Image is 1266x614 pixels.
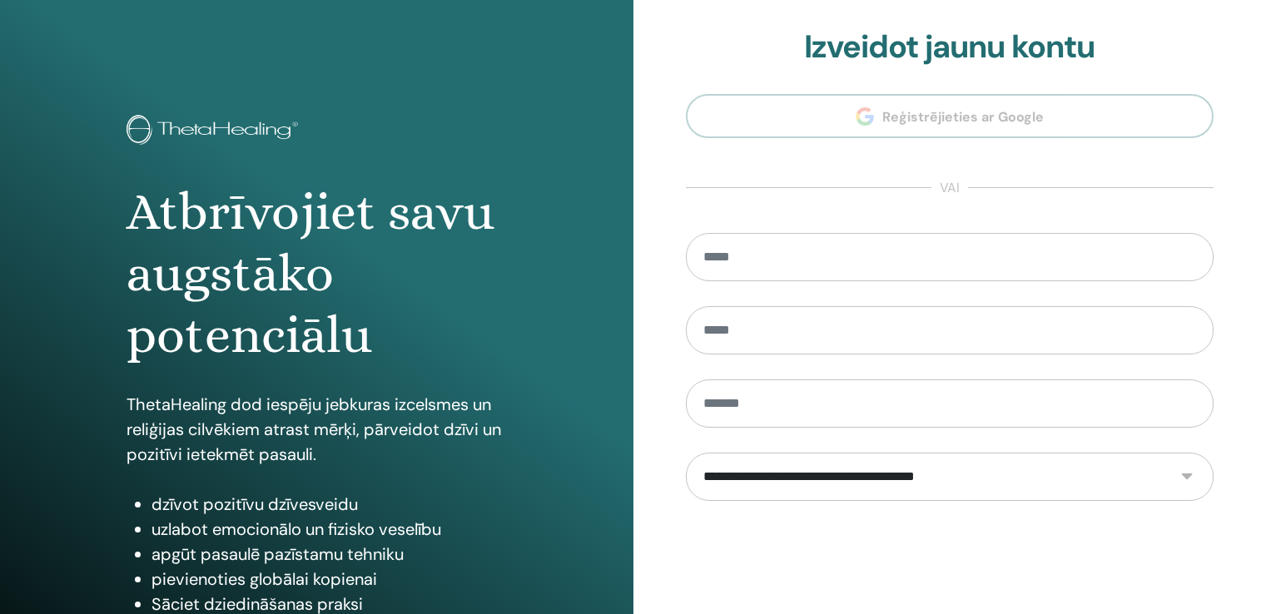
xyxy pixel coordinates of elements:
[151,542,507,567] li: apgūt pasaulē pazīstamu tehniku
[127,181,507,367] h1: Atbrīvojiet savu augstāko potenciālu
[151,492,507,517] li: dzīvot pozitīvu dzīvesveidu
[127,392,507,467] p: ThetaHealing dod iespēju jebkuras izcelsmes un reliģijas cilvēkiem atrast mērķi, pārveidot dzīvi ...
[931,178,968,198] span: vai
[151,567,507,592] li: pievienoties globālai kopienai
[151,517,507,542] li: uzlabot emocionālo un fizisko veselību
[823,526,1076,591] iframe: reCAPTCHA
[686,28,1214,67] h2: Izveidot jaunu kontu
